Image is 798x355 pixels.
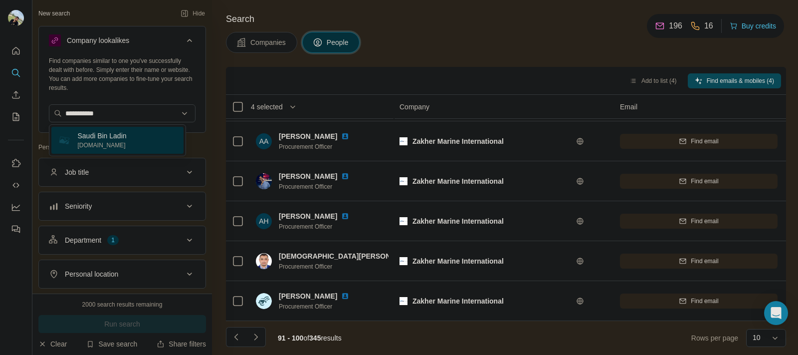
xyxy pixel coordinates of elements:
img: LinkedIn logo [341,212,349,220]
img: Avatar [256,173,272,189]
div: Open Intercom Messenger [764,301,788,325]
span: Procurement Officer [279,142,361,151]
div: New search [38,9,70,18]
button: Use Surfe API [8,176,24,194]
span: Procurement Officer [279,182,361,191]
span: Zakher Marine International [412,257,504,265]
span: People [327,37,350,47]
img: Avatar [256,293,272,309]
div: AH [256,213,272,229]
div: Job title [65,167,89,177]
img: Logo of Zakher Marine International [399,217,407,225]
span: of [303,334,309,342]
button: Job title [39,160,205,184]
button: Find emails & mobiles (4) [688,73,781,88]
button: Enrich CSV [8,86,24,104]
img: Logo of Zakher Marine International [399,257,407,265]
span: [DEMOGRAPHIC_DATA][PERSON_NAME] [279,251,417,261]
span: Find email [691,257,718,266]
span: Zakher Marine International [412,177,504,185]
img: LinkedIn logo [341,132,349,140]
span: [PERSON_NAME] [279,171,337,181]
div: Company lookalikes [67,35,129,45]
button: Hide [174,6,212,21]
img: Logo of Zakher Marine International [399,137,407,145]
button: Company lookalikes [39,28,205,56]
img: LinkedIn logo [341,172,349,180]
p: 196 [669,20,682,32]
div: 2000 search results remaining [82,300,163,309]
div: Personal location [65,269,118,279]
img: Avatar [256,253,272,269]
img: LinkedIn logo [341,292,349,300]
button: Clear [38,339,67,349]
button: Quick start [8,42,24,60]
span: [PERSON_NAME] [279,131,337,141]
button: Find email [620,134,778,149]
span: Companies [250,37,287,47]
span: Find email [691,177,718,186]
span: Zakher Marine International [412,217,504,225]
div: Find companies similar to one you've successfully dealt with before. Simply enter their name or w... [49,56,196,92]
button: Navigate to next page [246,327,266,347]
span: Rows per page [691,333,738,343]
button: Save search [86,339,137,349]
button: Buy credits [730,19,776,33]
span: 4 selected [251,102,283,112]
p: 10 [753,333,761,343]
span: Zakher Marine International [412,297,504,305]
button: Navigate to previous page [226,327,246,347]
p: Personal information [38,143,206,152]
span: Procurement Officer [279,222,361,231]
button: Feedback [8,220,24,238]
div: AA [256,133,272,149]
span: Find email [691,297,718,306]
button: Department1 [39,228,205,252]
span: [PERSON_NAME] [279,211,337,221]
button: Share filters [157,339,206,349]
span: Find email [691,217,718,226]
span: Email [620,102,637,112]
span: [PERSON_NAME] [279,291,337,301]
img: Saudi Bin Ladin [57,133,71,147]
span: Procurement Officer [279,262,389,271]
span: 91 - 100 [278,334,303,342]
p: 16 [704,20,713,32]
button: Find email [620,294,778,309]
button: Search [8,64,24,82]
button: Find email [620,214,778,229]
span: Company [399,102,429,112]
img: Logo of Zakher Marine International [399,177,407,185]
p: [DOMAIN_NAME] [77,141,126,150]
button: Use Surfe on LinkedIn [8,154,24,172]
button: Find email [620,254,778,269]
span: Procurement Officer [279,302,361,311]
button: Dashboard [8,198,24,216]
div: 1 [107,236,119,245]
span: Zakher Marine International [412,137,504,145]
button: My lists [8,108,24,126]
img: Logo of Zakher Marine International [399,297,407,305]
span: Find emails & mobiles (4) [707,76,774,85]
button: Find email [620,174,778,189]
button: Seniority [39,194,205,218]
img: Avatar [8,10,24,26]
div: Department [65,235,101,245]
span: Find email [691,137,718,146]
h4: Search [226,12,786,26]
span: 345 [309,334,321,342]
div: Seniority [65,201,92,211]
button: Personal location [39,262,205,286]
p: Saudi Bin Ladin [77,131,126,141]
span: results [278,334,342,342]
button: Add to list (4) [622,73,684,88]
